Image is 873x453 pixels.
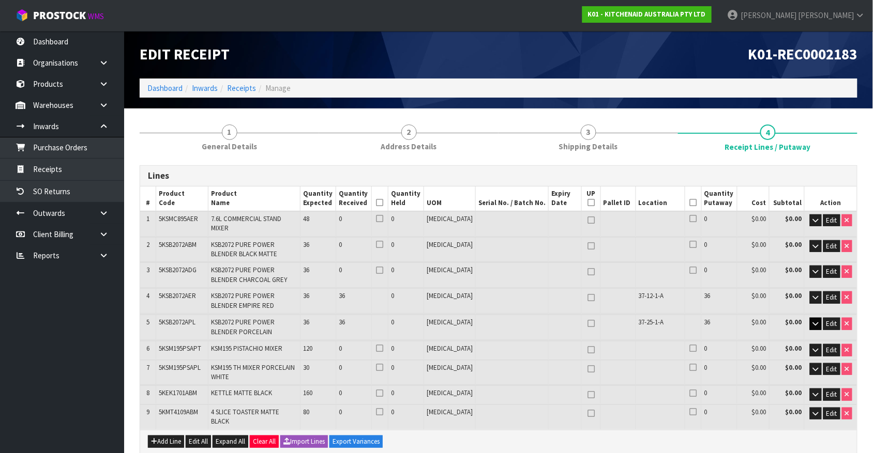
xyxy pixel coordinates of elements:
[785,240,802,249] strong: $0.00
[159,240,197,249] span: 5KSB2072ABM
[823,363,840,376] button: Edit
[704,291,711,300] span: 36
[476,186,549,211] th: Serial No. / Batch No.
[216,437,245,446] span: Expand All
[303,214,309,223] span: 48
[823,265,840,278] button: Edit
[549,186,582,211] th: Expiry Date
[146,388,149,397] span: 8
[303,318,309,326] span: 36
[823,240,840,253] button: Edit
[339,318,345,326] span: 36
[748,45,857,64] span: K01-REC0002183
[704,214,708,223] span: 0
[752,240,766,249] span: $0.00
[391,291,394,300] span: 0
[192,83,218,93] a: Inwards
[303,388,312,397] span: 160
[826,267,837,276] span: Edit
[303,344,312,353] span: 120
[391,363,394,372] span: 0
[760,124,776,140] span: 4
[704,344,708,353] span: 0
[227,83,256,93] a: Receipts
[826,319,837,328] span: Edit
[329,435,383,448] button: Export Variances
[826,365,837,373] span: Edit
[826,390,837,399] span: Edit
[159,363,201,372] span: 5KSM195PSAPL
[146,363,149,372] span: 7
[33,9,86,22] span: ProStock
[769,186,804,211] th: Subtotal
[752,388,766,397] span: $0.00
[427,265,473,274] span: [MEDICAL_DATA]
[704,240,708,249] span: 0
[211,265,287,284] span: KSB2072 PURE POWER BLENDER CHARCOAL GREY
[140,186,156,211] th: #
[146,291,149,300] span: 4
[427,408,473,416] span: [MEDICAL_DATA]
[146,318,149,326] span: 5
[737,186,770,211] th: Cost
[639,318,664,326] span: 37-25-1-A
[391,240,394,249] span: 0
[427,318,473,326] span: [MEDICAL_DATA]
[213,435,248,448] button: Expand All
[752,265,766,274] span: $0.00
[391,408,394,416] span: 0
[222,124,237,140] span: 1
[823,214,840,227] button: Edit
[211,388,272,397] span: KETTLE MATTE BLACK
[211,344,282,353] span: KSM195 PISTACHIO MIXER
[202,141,257,152] span: General Details
[427,240,473,249] span: [MEDICAL_DATA]
[88,11,104,21] small: WMS
[339,388,342,397] span: 0
[752,408,766,416] span: $0.00
[339,240,342,249] span: 0
[582,6,712,23] a: K01 - KITCHENAID AUSTRALIA PTY LTD
[823,291,840,304] button: Edit
[785,408,802,416] strong: $0.00
[186,435,211,448] button: Edit All
[146,265,149,274] span: 3
[427,344,473,353] span: [MEDICAL_DATA]
[704,363,708,372] span: 0
[280,435,328,448] button: Import Lines
[785,344,802,353] strong: $0.00
[211,240,277,258] span: KSB2072 PURE POWER BLENDER BLACK MATTE
[211,318,275,336] span: KSB2072 PURE POWER BLENDER PORCELAIN
[826,346,837,354] span: Edit
[427,363,473,372] span: [MEDICAL_DATA]
[785,291,802,300] strong: $0.00
[146,240,149,249] span: 2
[16,9,28,22] img: cube-alt.png
[339,408,342,416] span: 0
[636,186,685,211] th: Location
[752,291,766,300] span: $0.00
[805,186,857,211] th: Action
[752,344,766,353] span: $0.00
[785,388,802,397] strong: $0.00
[725,142,811,152] span: Receipt Lines / Putaway
[381,141,437,152] span: Address Details
[391,344,394,353] span: 0
[582,186,601,211] th: UP
[427,214,473,223] span: [MEDICAL_DATA]
[704,408,708,416] span: 0
[826,409,837,418] span: Edit
[823,318,840,330] button: Edit
[146,344,149,353] span: 6
[339,363,342,372] span: 0
[250,435,279,448] button: Clear All
[704,265,708,274] span: 0
[785,363,802,372] strong: $0.00
[559,141,618,152] span: Shipping Details
[339,291,345,300] span: 36
[581,124,596,140] span: 3
[427,388,473,397] span: [MEDICAL_DATA]
[208,186,300,211] th: Product Name
[336,186,371,211] th: Quantity Received
[303,265,309,274] span: 36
